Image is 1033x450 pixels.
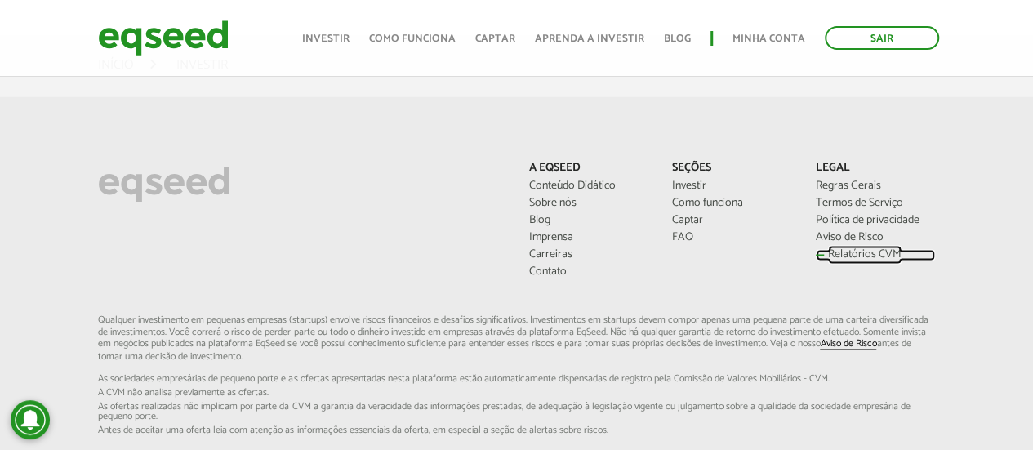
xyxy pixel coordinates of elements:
span: Antes de aceitar uma oferta leia com atenção as informações essenciais da oferta, em especial... [98,425,934,434]
a: Blog [528,215,648,226]
a: Termos de Serviço [816,198,935,209]
a: Aprenda a investir [535,33,644,44]
a: Minha conta [732,33,805,44]
a: Como funciona [369,33,456,44]
a: Como funciona [672,198,791,209]
span: As sociedades empresárias de pequeno porte e as ofertas apresentadas nesta plataforma estão aut... [98,373,934,383]
a: Captar [672,215,791,226]
p: Seções [672,162,791,176]
span: As ofertas realizadas não implicam por parte da CVM a garantia da veracidade das informações p... [98,401,934,421]
a: Captar [475,33,515,44]
a: Contato [528,266,648,278]
a: Relatórios CVM [816,249,935,261]
a: Sobre nós [528,198,648,209]
img: EqSeed [98,16,229,60]
a: Aviso de Risco [820,339,876,350]
a: Conteúdo Didático [528,180,648,192]
a: Imprensa [528,232,648,243]
a: Investir [302,33,350,44]
a: FAQ [672,232,791,243]
a: Sair [825,26,939,50]
p: A EqSeed [528,162,648,176]
a: Política de privacidade [816,215,935,226]
p: Legal [816,162,935,176]
a: Carreiras [528,249,648,261]
a: Aviso de Risco [816,232,935,243]
img: EqSeed Logo [98,162,230,206]
a: Regras Gerais [816,180,935,192]
a: Blog [664,33,691,44]
a: Investir [672,180,791,192]
span: A CVM não analisa previamente as ofertas. [98,387,934,397]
